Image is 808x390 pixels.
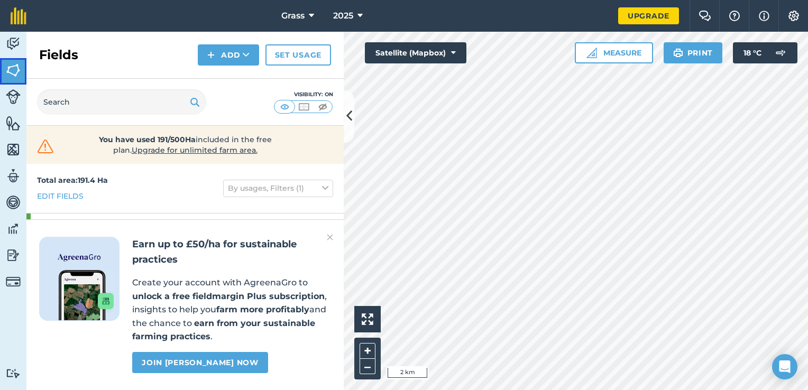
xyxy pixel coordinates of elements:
[365,42,466,63] button: Satellite (Mapbox)
[132,291,325,301] strong: unlock a free fieldmargin Plus subscription
[39,47,78,63] h2: Fields
[6,221,21,237] img: svg+xml;base64,PD94bWwgdmVyc2lvbj0iMS4wIiBlbmNvZGluZz0idXRmLTgiPz4KPCEtLSBHZW5lcmF0b3I6IEFkb2JlIE...
[6,36,21,52] img: svg+xml;base64,PD94bWwgdmVyc2lvbj0iMS4wIiBlbmNvZGluZz0idXRmLTgiPz4KPCEtLSBHZW5lcmF0b3I6IEFkb2JlIE...
[198,44,259,66] button: Add
[35,138,56,154] img: svg+xml;base64,PHN2ZyB4bWxucz0iaHR0cDovL3d3dy53My5vcmcvMjAwMC9zdmciIHdpZHRoPSIzMiIgaGVpZ2h0PSIzMC...
[6,274,21,289] img: svg+xml;base64,PD94bWwgdmVyc2lvbj0iMS4wIiBlbmNvZGluZz0idXRmLTgiPz4KPCEtLSBHZW5lcmF0b3I6IEFkb2JlIE...
[132,318,315,342] strong: earn from your sustainable farming practices
[72,134,298,155] span: included in the free plan .
[575,42,653,63] button: Measure
[37,190,84,202] a: Edit fields
[733,42,797,63] button: 18 °C
[265,44,331,66] a: Set usage
[278,101,291,112] img: svg+xml;base64,PHN2ZyB4bWxucz0iaHR0cDovL3d3dy53My5vcmcvMjAwMC9zdmciIHdpZHRoPSI1MCIgaGVpZ2h0PSI0MC...
[6,89,21,104] img: svg+xml;base64,PD94bWwgdmVyc2lvbj0iMS4wIiBlbmNvZGluZz0idXRmLTgiPz4KPCEtLSBHZW5lcmF0b3I6IEFkb2JlIE...
[316,101,329,112] img: svg+xml;base64,PHN2ZyB4bWxucz0iaHR0cDovL3d3dy53My5vcmcvMjAwMC9zdmciIHdpZHRoPSI1MCIgaGVpZ2h0PSI0MC...
[362,313,373,325] img: Four arrows, one pointing top left, one top right, one bottom right and the last bottom left
[699,11,711,21] img: Two speech bubbles overlapping with the left bubble in the forefront
[207,49,215,61] img: svg+xml;base64,PHN2ZyB4bWxucz0iaHR0cDovL3d3dy53My5vcmcvMjAwMC9zdmciIHdpZHRoPSIxNCIgaGVpZ2h0PSIyNC...
[216,304,309,314] strong: farm more profitably
[728,11,741,21] img: A question mark icon
[327,231,333,244] img: svg+xml;base64,PHN2ZyB4bWxucz0iaHR0cDovL3d3dy53My5vcmcvMjAwMC9zdmciIHdpZHRoPSIyMiIgaGVpZ2h0PSIzMC...
[772,354,797,379] div: Open Intercom Messenger
[281,10,305,22] span: Grass
[132,276,331,343] p: Create your account with AgreenaGro to , insights to help you and the chance to .
[360,343,375,359] button: +
[743,42,761,63] span: 18 ° C
[618,7,679,24] a: Upgrade
[770,42,791,63] img: svg+xml;base64,PD94bWwgdmVyc2lvbj0iMS4wIiBlbmNvZGluZz0idXRmLTgiPz4KPCEtLSBHZW5lcmF0b3I6IEFkb2JlIE...
[223,180,333,197] button: By usages, Filters (1)
[99,135,196,144] strong: You have used 191/500Ha
[6,194,21,210] img: svg+xml;base64,PD94bWwgdmVyc2lvbj0iMS4wIiBlbmNvZGluZz0idXRmLTgiPz4KPCEtLSBHZW5lcmF0b3I6IEFkb2JlIE...
[59,270,114,320] img: Screenshot of the Gro app
[6,168,21,184] img: svg+xml;base64,PD94bWwgdmVyc2lvbj0iMS4wIiBlbmNvZGluZz0idXRmLTgiPz4KPCEtLSBHZW5lcmF0b3I6IEFkb2JlIE...
[190,96,200,108] img: svg+xml;base64,PHN2ZyB4bWxucz0iaHR0cDovL3d3dy53My5vcmcvMjAwMC9zdmciIHdpZHRoPSIxOSIgaGVpZ2h0PSIyNC...
[6,62,21,78] img: svg+xml;base64,PHN2ZyB4bWxucz0iaHR0cDovL3d3dy53My5vcmcvMjAwMC9zdmciIHdpZHRoPSI1NiIgaGVpZ2h0PSI2MC...
[6,247,21,263] img: svg+xml;base64,PD94bWwgdmVyc2lvbj0iMS4wIiBlbmNvZGluZz0idXRmLTgiPz4KPCEtLSBHZW5lcmF0b3I6IEFkb2JlIE...
[787,11,800,21] img: A cog icon
[37,89,206,115] input: Search
[6,115,21,131] img: svg+xml;base64,PHN2ZyB4bWxucz0iaHR0cDovL3d3dy53My5vcmcvMjAwMC9zdmciIHdpZHRoPSI1NiIgaGVpZ2h0PSI2MC...
[6,142,21,157] img: svg+xml;base64,PHN2ZyB4bWxucz0iaHR0cDovL3d3dy53My5vcmcvMjAwMC9zdmciIHdpZHRoPSI1NiIgaGVpZ2h0PSI2MC...
[26,213,344,242] div: GRASS191.4 Ha
[37,175,108,185] strong: Total area : 191.4 Ha
[6,368,21,378] img: svg+xml;base64,PD94bWwgdmVyc2lvbj0iMS4wIiBlbmNvZGluZz0idXRmLTgiPz4KPCEtLSBHZW5lcmF0b3I6IEFkb2JlIE...
[673,47,683,59] img: svg+xml;base64,PHN2ZyB4bWxucz0iaHR0cDovL3d3dy53My5vcmcvMjAwMC9zdmciIHdpZHRoPSIxOSIgaGVpZ2h0PSIyNC...
[35,134,335,155] a: You have used 191/500Haincluded in the free plan.Upgrade for unlimited farm area.
[11,7,26,24] img: fieldmargin Logo
[759,10,769,22] img: svg+xml;base64,PHN2ZyB4bWxucz0iaHR0cDovL3d3dy53My5vcmcvMjAwMC9zdmciIHdpZHRoPSIxNyIgaGVpZ2h0PSIxNy...
[586,48,597,58] img: Ruler icon
[132,145,258,155] span: Upgrade for unlimited farm area.
[132,352,268,373] a: Join [PERSON_NAME] now
[274,90,333,99] div: Visibility: On
[333,10,353,22] span: 2025
[52,213,287,242] strong: GRASS
[664,42,723,63] button: Print
[360,359,375,374] button: –
[132,237,331,267] h2: Earn up to £50/ha for sustainable practices
[297,101,310,112] img: svg+xml;base64,PHN2ZyB4bWxucz0iaHR0cDovL3d3dy53My5vcmcvMjAwMC9zdmciIHdpZHRoPSI1MCIgaGVpZ2h0PSI0MC...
